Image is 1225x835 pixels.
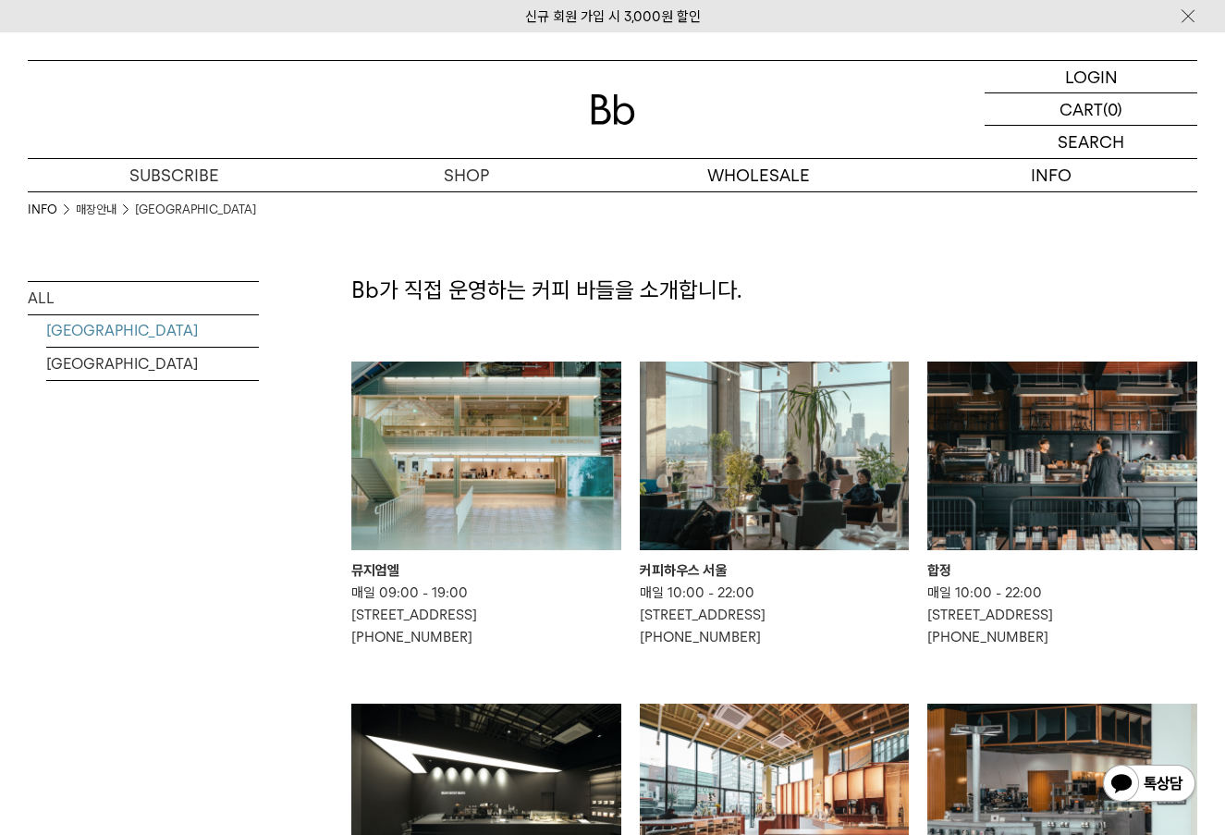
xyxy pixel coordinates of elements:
a: SUBSCRIBE [28,159,320,191]
p: LOGIN [1065,61,1118,92]
li: INFO [28,201,76,219]
a: ALL [28,282,259,314]
div: 뮤지엄엘 [351,559,621,582]
img: 합정 [927,362,1197,550]
p: SEARCH [1058,126,1124,158]
a: 신규 회원 가입 시 3,000원 할인 [525,8,701,25]
a: LOGIN [985,61,1197,93]
p: CART [1060,93,1103,125]
a: 뮤지엄엘 뮤지엄엘 매일 09:00 - 19:00[STREET_ADDRESS][PHONE_NUMBER] [351,362,621,648]
div: 합정 [927,559,1197,582]
a: CART (0) [985,93,1197,126]
a: [GEOGRAPHIC_DATA] [46,348,259,380]
img: 커피하우스 서울 [640,362,910,550]
div: 커피하우스 서울 [640,559,910,582]
a: 매장안내 [76,201,116,219]
p: 매일 10:00 - 22:00 [STREET_ADDRESS] [PHONE_NUMBER] [927,582,1197,648]
img: 뮤지엄엘 [351,362,621,550]
p: 매일 10:00 - 22:00 [STREET_ADDRESS] [PHONE_NUMBER] [640,582,910,648]
img: 카카오톡 채널 1:1 채팅 버튼 [1101,763,1197,807]
a: 커피하우스 서울 커피하우스 서울 매일 10:00 - 22:00[STREET_ADDRESS][PHONE_NUMBER] [640,362,910,648]
p: (0) [1103,93,1122,125]
p: INFO [905,159,1197,191]
a: SHOP [320,159,612,191]
a: 합정 합정 매일 10:00 - 22:00[STREET_ADDRESS][PHONE_NUMBER] [927,362,1197,648]
p: WHOLESALE [613,159,905,191]
p: Bb가 직접 운영하는 커피 바들을 소개합니다. [351,275,1197,306]
p: 매일 09:00 - 19:00 [STREET_ADDRESS] [PHONE_NUMBER] [351,582,621,648]
img: 로고 [591,94,635,125]
a: [GEOGRAPHIC_DATA] [46,314,259,347]
a: [GEOGRAPHIC_DATA] [135,201,256,219]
